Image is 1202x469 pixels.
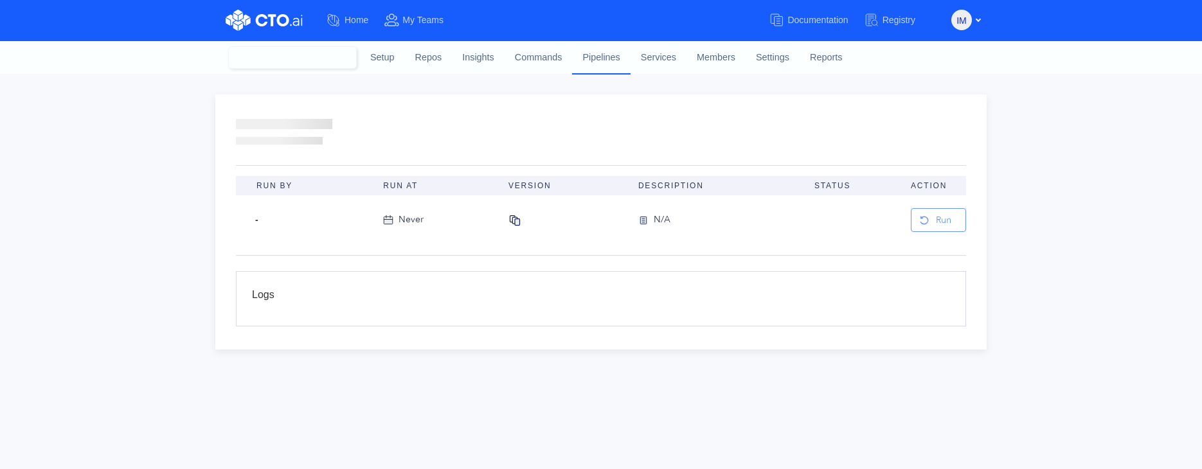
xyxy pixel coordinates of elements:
[746,40,800,75] a: Settings
[384,8,459,32] a: My Teams
[883,15,915,25] span: Registry
[498,176,628,195] th: Version
[911,208,966,232] button: Run
[326,8,384,32] a: Home
[769,8,863,32] a: Documentation
[252,287,950,310] div: Logs
[628,176,804,195] th: Description
[360,40,405,75] a: Setup
[373,176,498,195] th: Run At
[236,195,373,245] td: -
[405,40,453,75] a: Repos
[345,15,368,25] span: Home
[956,10,967,31] span: IM
[800,40,852,75] a: Reports
[864,8,931,32] a: Registry
[631,40,686,75] a: Services
[505,40,573,75] a: Commands
[638,213,654,228] img: version-icon
[654,213,670,228] div: N/A
[686,40,746,75] a: Members
[399,213,424,227] div: Never
[787,15,848,25] span: Documentation
[236,176,373,195] th: Run By
[901,176,966,195] th: Action
[226,10,303,31] img: CTO.ai Logo
[572,40,630,74] a: Pipelines
[951,10,972,30] button: IM
[402,15,444,25] span: My Teams
[452,40,505,75] a: Insights
[804,176,901,195] th: Status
